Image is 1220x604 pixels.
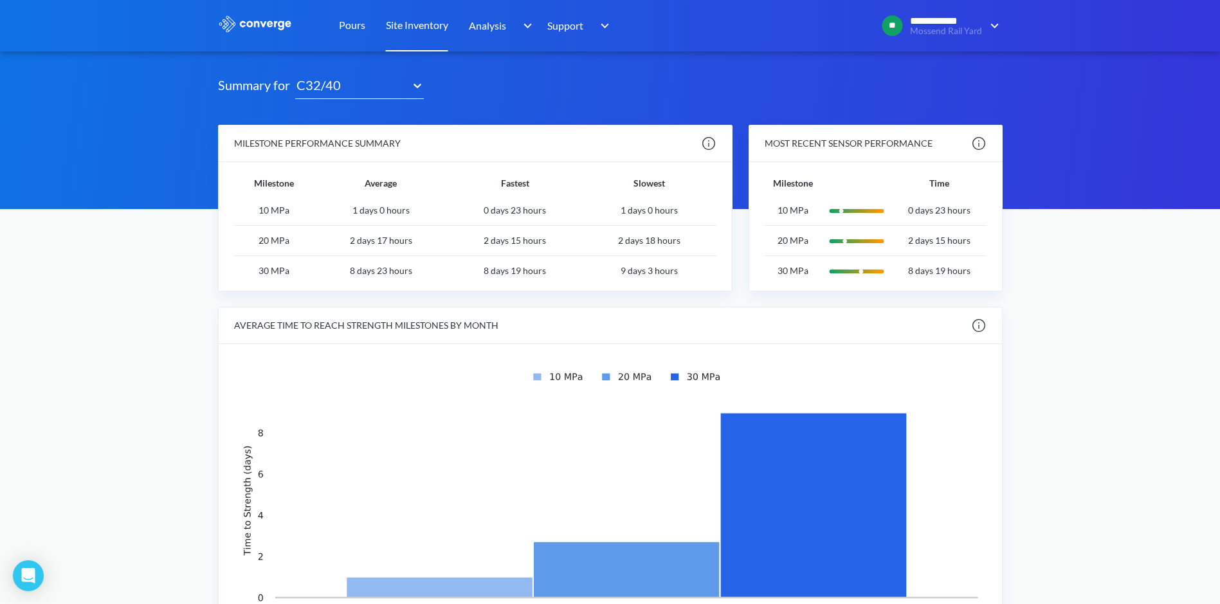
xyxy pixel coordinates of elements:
[765,226,821,256] td: 20 MPa
[765,162,821,196] th: Milestone
[892,196,987,225] td: 0 days 23 hours
[765,196,821,225] td: 10 MPa
[234,136,401,151] div: MILESTONE PERFORMANCE SUMMARY
[514,18,535,33] img: downArrow.svg
[821,199,892,223] img: svg+xml;base64,PD94bWwgdmVyc2lvbj0iMS4wIiBlbmNvZGluZz0idXRmLTgiIHN0YW5kYWxvbmU9Im5vIj8+CjwhRE9DVF...
[13,560,44,591] div: Open Intercom Messenger
[234,256,314,286] td: 30 MPa
[892,162,987,196] th: Time
[448,162,582,196] th: Fastest
[234,196,314,225] td: 10 MPa
[765,256,821,286] td: 30 MPa
[234,226,314,256] td: 20 MPa
[821,260,892,283] img: svg+xml;base64,PD94bWwgdmVyc2lvbj0iMS4wIiBlbmNvZGluZz0idXRmLTgiIHN0YW5kYWxvbmU9Im5vIj8+CjwhRE9DVF...
[314,256,448,286] td: 8 days 23 hours
[448,196,582,225] td: 0 days 23 hours
[701,136,716,151] img: info.svg
[234,162,314,196] th: Milestone
[582,196,716,225] td: 1 days 0 hours
[982,18,1003,33] img: downArrow.svg
[910,26,982,36] span: Mossend Rail Yard
[234,318,498,333] div: AVERAGE TIME TO REACH STRENGTH MILESTONES BY MONTH
[448,226,582,256] td: 2 days 15 hours
[821,230,892,253] img: svg+xml;base64,PD94bWwgdmVyc2lvbj0iMS4wIiBlbmNvZGluZz0idXRmLTgiIHN0YW5kYWxvbmU9Im5vIj8+CjwhRE9DVF...
[218,15,293,32] img: logo_ewhite.svg
[295,75,406,95] div: C32/40
[469,17,506,33] span: Analysis
[582,162,716,196] th: Slowest
[971,136,987,151] img: info.svg
[448,256,582,286] td: 8 days 19 hours
[547,17,583,33] span: Support
[765,136,933,151] div: MOST RECENT SENSOR PERFORMANCE
[314,226,448,256] td: 2 days 17 hours
[592,18,613,33] img: downArrow.svg
[892,226,987,256] td: 2 days 15 hours
[314,162,448,196] th: Average
[892,256,987,286] td: 8 days 19 hours
[971,318,987,333] img: info.svg
[582,226,716,256] td: 2 days 18 hours
[314,196,448,225] td: 1 days 0 hours
[582,256,716,286] td: 9 days 3 hours
[218,75,295,99] span: Summary for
